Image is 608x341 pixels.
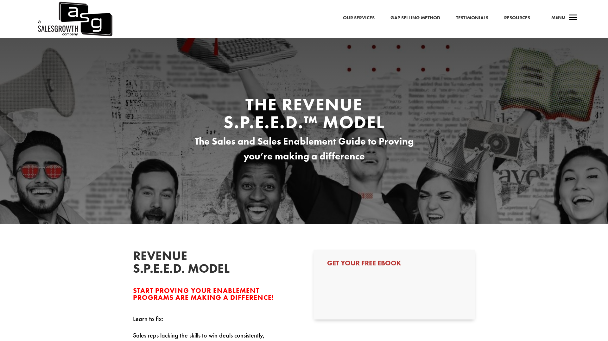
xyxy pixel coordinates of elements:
[567,12,579,24] span: a
[133,314,294,330] p: Learn to fix:
[133,250,228,278] h2: Revenue S.P.E.E.D. Model
[456,14,488,22] a: Testimonials
[551,14,565,21] span: Menu
[504,14,530,22] a: Resources
[327,260,461,270] h3: Get Your Free Ebook
[390,14,440,22] a: Gap Selling Method
[343,14,375,22] a: Our Services
[195,135,414,162] span: The Sales and Sales Enablement Guide to Proving you’re making a difference
[224,93,385,133] span: The Revenue S.P.E.E.D.™ Model
[133,286,274,302] span: Start proving your enablement programs are making a difference!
